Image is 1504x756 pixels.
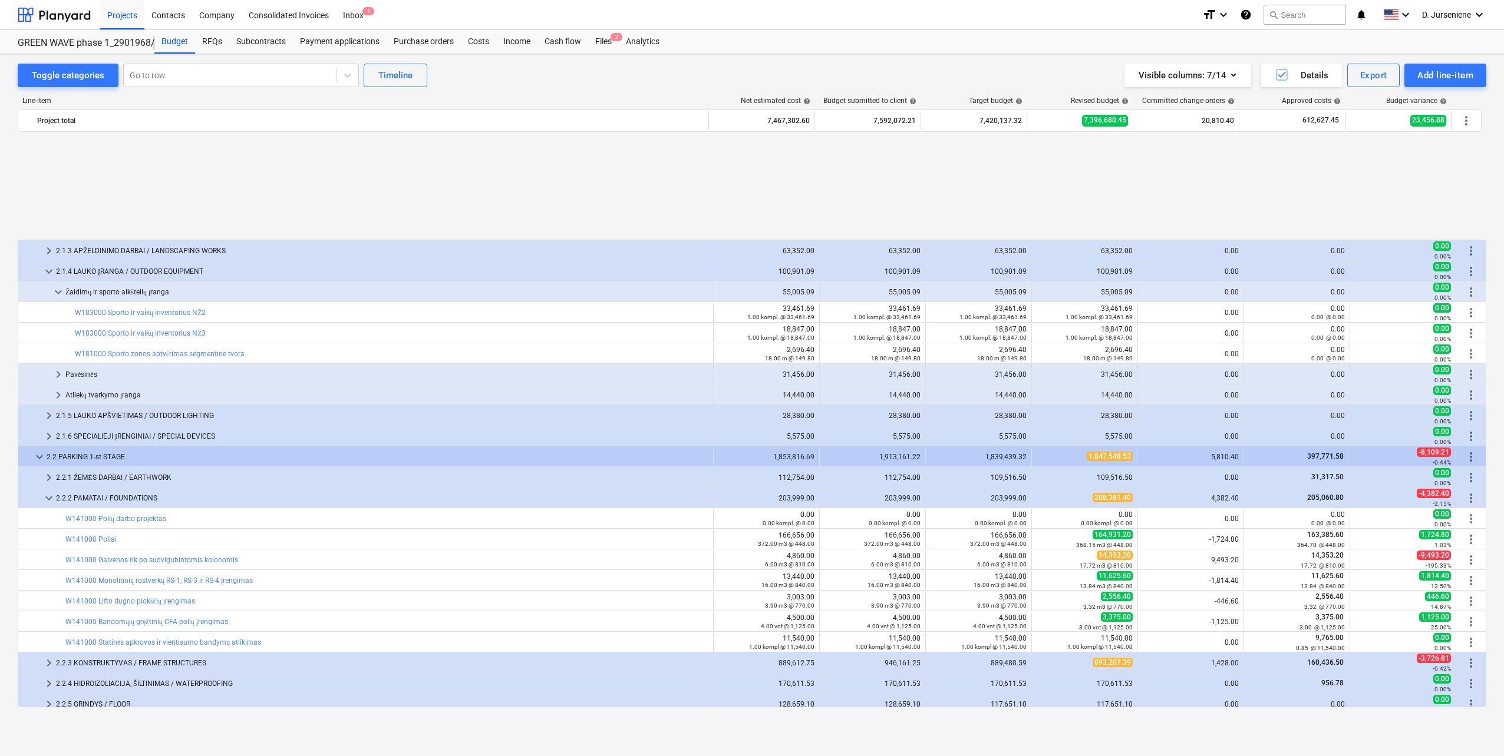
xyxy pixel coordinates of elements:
[824,391,921,399] div: 14,440.00
[931,370,1027,379] div: 31,456.00
[75,350,245,358] a: W181000 Sporto zonos aptvėrimas segmentine tvora
[37,111,704,130] div: Project total
[65,535,117,543] a: W141000 Poliai
[1464,697,1478,711] span: More actions
[1433,241,1451,251] span: 0.00
[1464,553,1478,567] span: More actions
[1080,562,1133,569] small: 17.72 m3 @ 810.00
[824,473,921,482] div: 112,754.00
[619,30,667,54] a: Analytics
[1310,473,1345,481] span: 31,317.50
[1082,115,1128,126] span: 7,396,680.45
[718,531,814,548] div: 166,656.00
[1386,97,1447,105] div: Budget variance
[714,111,810,130] div: 7,467,302.60
[537,30,588,54] a: Cash flow
[56,241,708,260] div: 2.1.3 APŽELDINIMO DARBAI / LANDSCAPING WORKS
[824,494,921,502] div: 203,999.00
[718,552,814,568] div: 4,860.00
[718,346,814,362] div: 2,696.40
[65,556,238,564] a: W141000 Galvenos tik po sudvigubintomis kolonomis
[1433,344,1451,354] span: 0.00
[1143,350,1239,358] div: 0.00
[1464,594,1478,608] span: More actions
[1417,489,1451,498] span: -4,382.40
[931,531,1027,548] div: 166,656.00
[1464,306,1478,320] span: More actions
[496,30,537,54] a: Income
[824,412,921,420] div: 28,380.00
[718,510,814,527] div: 0.00
[1249,346,1345,362] div: 0.00
[1464,429,1478,443] span: More actions
[853,334,921,341] small: 1.00 kompl. @ 18,847.00
[387,30,461,54] div: Purchase orders
[1464,615,1478,629] span: More actions
[1249,325,1345,341] div: 0.00
[1143,288,1239,296] div: 0.00
[1093,493,1133,502] span: 208,381.40
[51,367,65,382] span: keyboard_arrow_right
[718,325,814,341] div: 18,847.00
[1464,326,1478,340] span: More actions
[1297,542,1345,548] small: 364.70 @ 448.00
[1143,329,1239,337] div: 0.00
[931,494,1027,502] div: 203,999.00
[1037,510,1133,527] div: 0.00
[1433,324,1451,333] span: 0.00
[1037,370,1133,379] div: 31,456.00
[868,582,921,588] small: 16.00 m3 @ 840.00
[1434,542,1451,548] small: 1.03%
[1464,264,1478,278] span: More actions
[1419,571,1451,581] span: 1,814.40
[1249,510,1345,527] div: 0.00
[1433,500,1451,507] small: -2.15%
[1464,677,1478,691] span: More actions
[931,304,1027,321] div: 33,461.69
[65,515,166,523] a: W141000 Polių darbo projektas
[1434,253,1451,260] small: 0.00%
[65,386,708,404] div: Atliekų tvarkymo įranga
[718,391,814,399] div: 14,440.00
[1249,247,1345,255] div: 0.00
[871,355,921,362] small: 18.00 m @ 149.80
[1037,432,1133,440] div: 5,575.00
[824,247,921,255] div: 63,352.00
[824,552,921,568] div: 4,860.00
[974,582,1027,588] small: 16.00 m3 @ 840.00
[1464,409,1478,423] span: More actions
[1264,5,1346,25] button: Search
[65,638,261,646] a: W141000 Statinės apkrovos ir vientisumo bandymų atlikimas
[1311,355,1345,362] small: 0.00 @ 0.00
[1472,8,1486,22] i: keyboard_arrow_down
[1464,656,1478,670] span: More actions
[970,541,1027,547] small: 372.00 m3 @ 448.00
[1301,583,1345,589] small: 13.84 @ 840.00
[42,264,56,278] span: keyboard_arrow_down
[56,262,708,281] div: 2.1.4 LAUKO ĮRANGA / OUTDOOR EQUIPMENT
[1066,334,1133,341] small: 1.00 kompl. @ 18,847.00
[1143,432,1239,440] div: 0.00
[1310,551,1345,559] span: 14,353.20
[1355,8,1367,22] i: notifications
[853,314,921,320] small: 1.00 kompl. @ 33,461.69
[1464,573,1478,588] span: More actions
[1433,509,1451,519] span: 0.00
[1138,111,1234,130] div: 20,810.40
[1037,473,1133,482] div: 109,516.50
[747,314,814,320] small: 1.00 kompl. @ 33,461.69
[1433,262,1451,271] span: 0.00
[362,7,374,15] span: 1
[1306,452,1345,460] span: 397,771.58
[820,111,916,130] div: 7,592,072.21
[1143,515,1239,523] div: 0.00
[975,520,1027,526] small: 0.00 kompl. @ 0.00
[1249,370,1345,379] div: 0.00
[1434,274,1451,280] small: 0.00%
[1445,699,1504,756] iframe: Chat Widget
[47,447,708,466] div: 2.2 PARKING 1-st STAGE
[75,329,206,337] a: W183000 Sporto ir vaikų inventorius NŽ3
[1143,391,1239,399] div: 0.00
[931,325,1027,341] div: 18,847.00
